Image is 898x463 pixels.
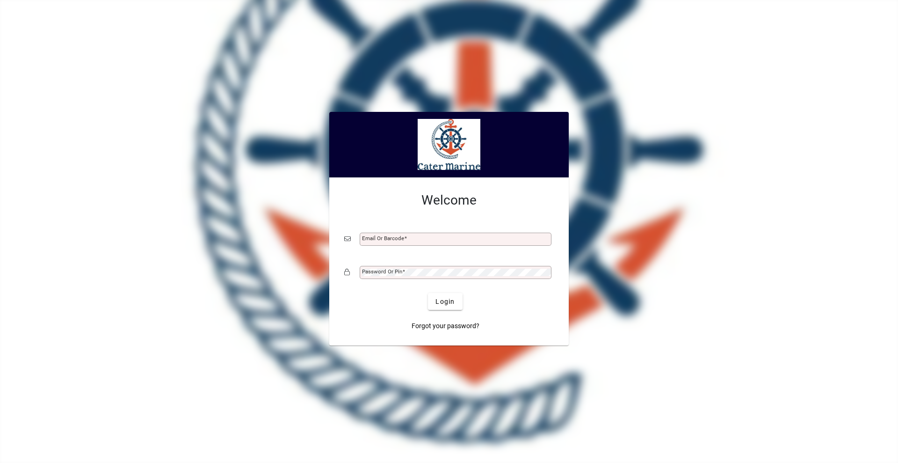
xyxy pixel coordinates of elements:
[428,293,462,310] button: Login
[412,321,479,331] span: Forgot your password?
[362,268,402,275] mat-label: Password or Pin
[362,235,404,242] mat-label: Email or Barcode
[435,297,455,307] span: Login
[344,192,554,208] h2: Welcome
[408,317,483,334] a: Forgot your password?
